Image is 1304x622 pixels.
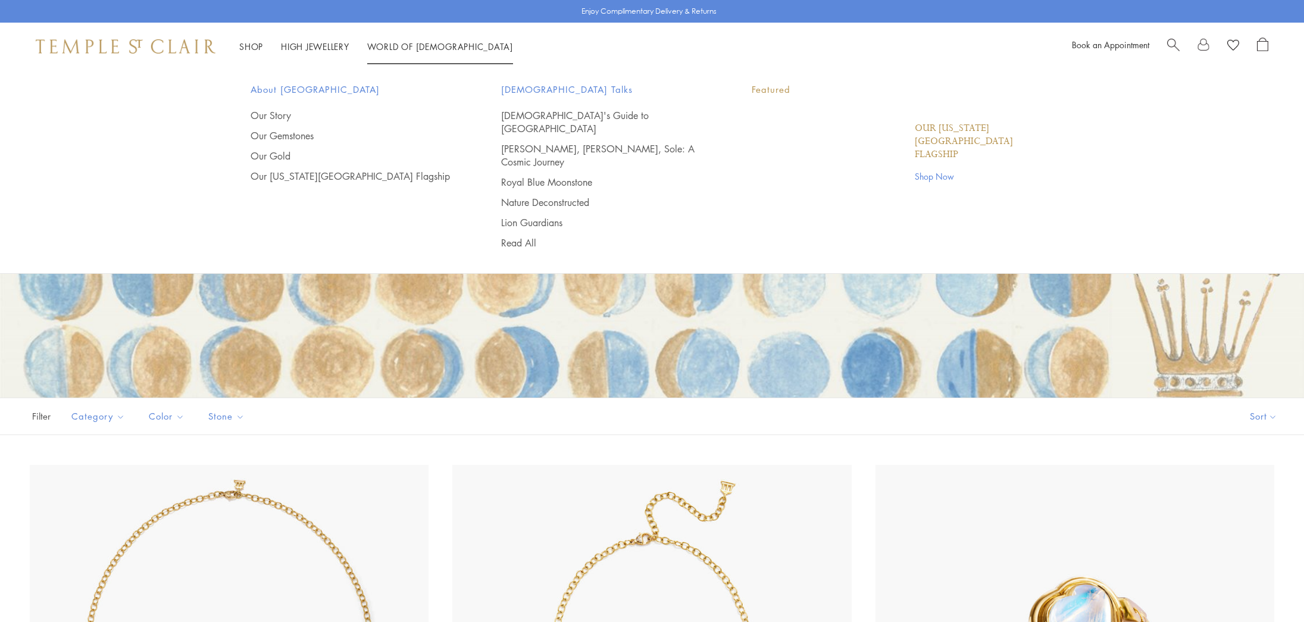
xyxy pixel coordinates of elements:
[239,39,513,54] nav: Main navigation
[501,236,704,249] a: Read All
[281,40,349,52] a: High JewelleryHigh Jewellery
[1223,398,1304,435] button: Show sort by
[501,196,704,209] a: Nature Deconstructed
[239,40,263,52] a: ShopShop
[1227,37,1239,55] a: View Wishlist
[62,403,134,430] button: Category
[143,409,193,424] span: Color
[1257,37,1268,55] a: Open Shopping Bag
[65,409,134,424] span: Category
[501,109,704,135] a: [DEMOGRAPHIC_DATA]'s Guide to [GEOGRAPHIC_DATA]
[251,129,454,142] a: Our Gemstones
[251,149,454,162] a: Our Gold
[1072,39,1149,51] a: Book an Appointment
[251,82,454,97] span: About [GEOGRAPHIC_DATA]
[202,409,254,424] span: Stone
[251,170,454,183] a: Our [US_STATE][GEOGRAPHIC_DATA] Flagship
[752,82,1054,97] p: Featured
[915,122,1054,161] a: Our [US_STATE][GEOGRAPHIC_DATA] Flagship
[1244,566,1292,610] iframe: Gorgias live chat messenger
[140,403,193,430] button: Color
[581,5,717,17] p: Enjoy Complimentary Delivery & Returns
[251,109,454,122] a: Our Story
[367,40,513,52] a: World of [DEMOGRAPHIC_DATA]World of [DEMOGRAPHIC_DATA]
[199,403,254,430] button: Stone
[501,176,704,189] a: Royal Blue Moonstone
[1167,37,1180,55] a: Search
[915,170,1054,183] a: Shop Now
[36,39,215,54] img: Temple St. Clair
[501,82,704,97] span: [DEMOGRAPHIC_DATA] Talks
[501,142,704,168] a: [PERSON_NAME], [PERSON_NAME], Sole: A Cosmic Journey
[501,216,704,229] a: Lion Guardians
